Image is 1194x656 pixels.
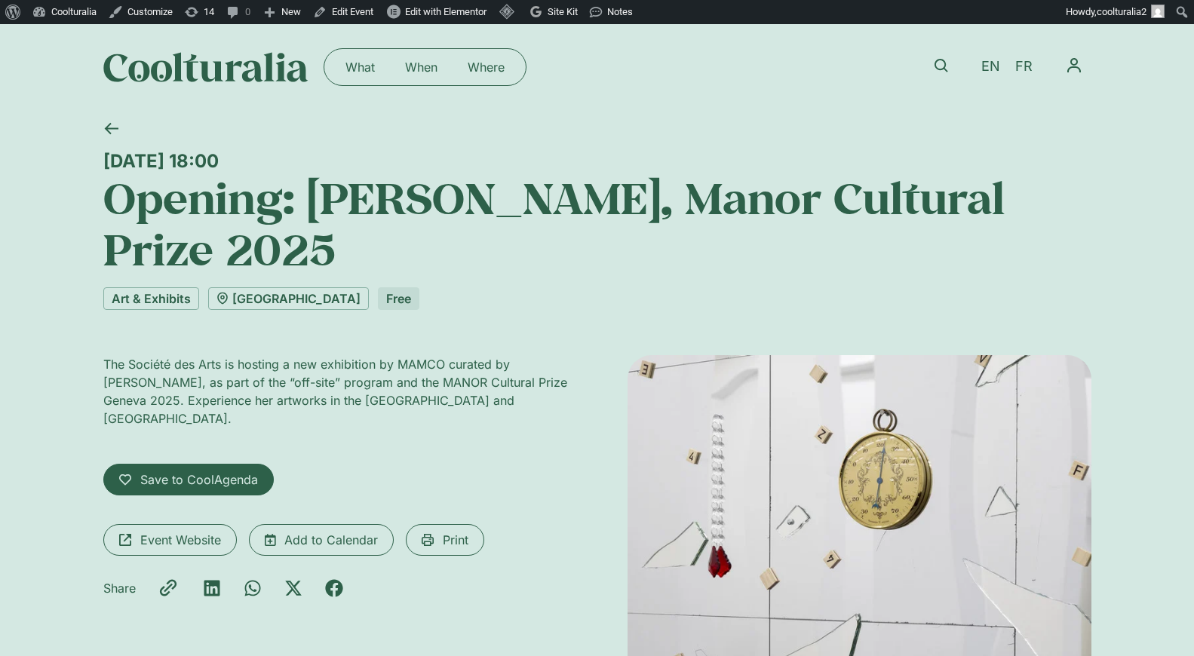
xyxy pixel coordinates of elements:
a: Print [406,524,484,556]
a: Where [453,55,520,79]
a: Add to Calendar [249,524,394,556]
div: Free [378,287,419,310]
a: Event Website [103,524,237,556]
span: Site Kit [548,6,578,17]
span: Add to Calendar [284,531,378,549]
span: Save to CoolAgenda [140,471,258,489]
span: Edit with Elementor [405,6,487,17]
p: The Société des Arts is hosting a new exhibition by MAMCO curated by [PERSON_NAME], as part of th... [103,355,567,428]
nav: Menu [1057,48,1091,83]
span: FR [1015,59,1033,75]
div: Share on whatsapp [244,579,262,597]
div: Share on linkedin [203,579,221,597]
a: When [390,55,453,79]
a: [GEOGRAPHIC_DATA] [208,287,369,310]
span: EN [981,59,1000,75]
span: Print [443,531,468,549]
a: Save to CoolAgenda [103,464,274,495]
a: What [330,55,390,79]
h1: Opening: [PERSON_NAME], Manor Cultural Prize 2025 [103,172,1091,275]
nav: Menu [330,55,520,79]
span: Event Website [140,531,221,549]
div: Share on x-twitter [284,579,302,597]
div: Share on facebook [325,579,343,597]
a: EN [974,56,1008,78]
p: Share [103,579,136,597]
a: Art & Exhibits [103,287,199,310]
a: FR [1008,56,1040,78]
button: Menu Toggle [1057,48,1091,83]
div: [DATE] 18:00 [103,150,1091,172]
span: coolturalia2 [1097,6,1146,17]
